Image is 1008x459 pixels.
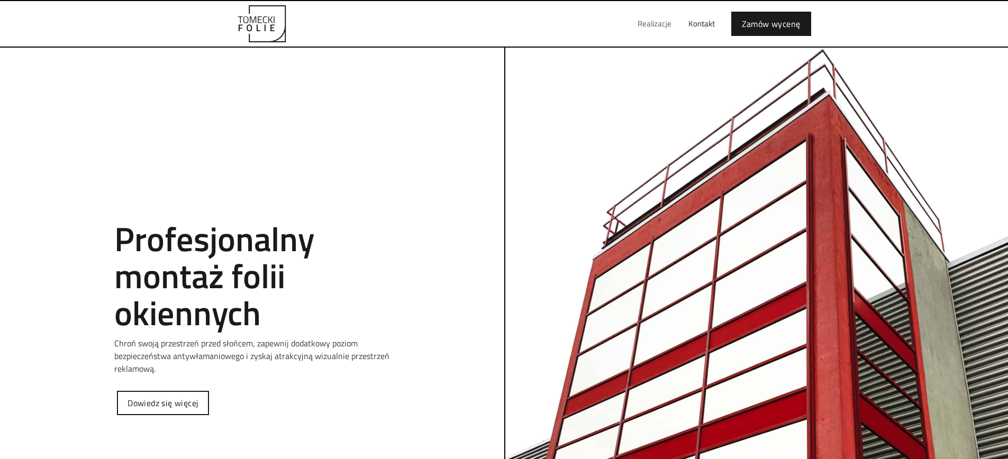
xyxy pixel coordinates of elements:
[731,12,811,36] a: Zamów wycenę
[629,7,680,41] a: Realizacje
[680,7,723,41] a: Kontakt
[117,391,209,415] a: Dowiedz się więcej
[114,194,389,204] h1: Tomecki folie
[114,337,389,375] p: Chroń swoją przestrzeń przed słońcem, zapewnij dodatkowy poziom bezpieczeństwa antywłamaniowego i...
[114,220,389,332] h2: Profesjonalny montaż folii okiennych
